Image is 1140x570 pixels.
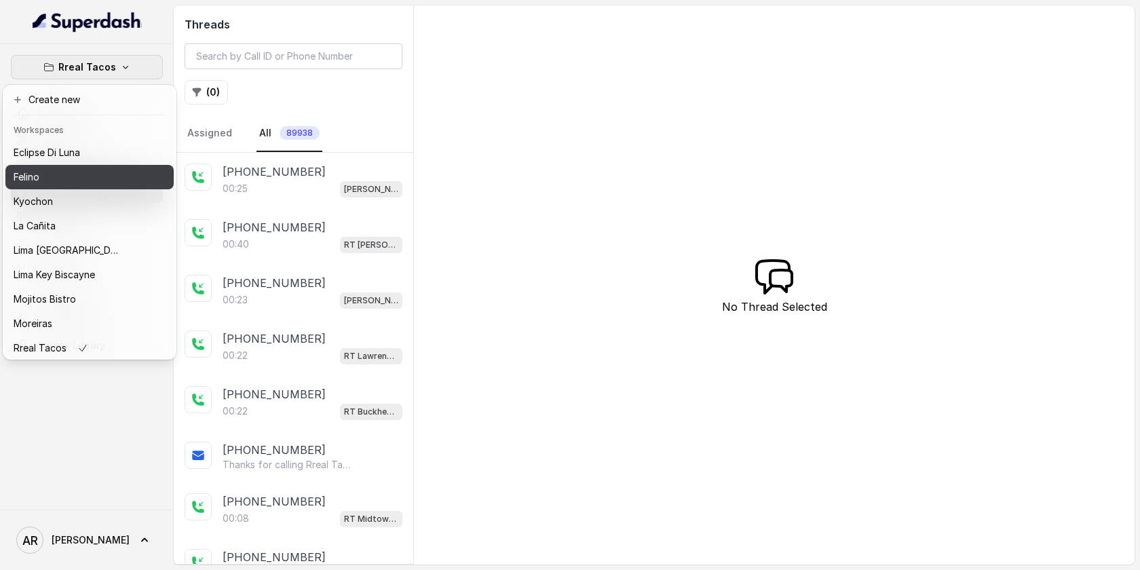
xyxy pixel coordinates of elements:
[5,118,174,140] header: Workspaces
[14,169,39,185] p: Felino
[11,55,163,79] button: Rreal Tacos
[14,316,52,332] p: Moreiras
[14,267,95,283] p: Lima Key Biscayne
[3,85,176,360] div: Rreal Tacos
[14,242,122,259] p: Lima [GEOGRAPHIC_DATA]
[5,88,174,112] button: Create new
[14,193,53,210] p: Kyochon
[14,218,56,234] p: La Cañita
[14,340,66,356] p: Rreal Tacos
[58,59,116,75] p: Rreal Tacos
[14,291,76,307] p: Mojitos Bistro
[14,145,80,161] p: Eclipse Di Luna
